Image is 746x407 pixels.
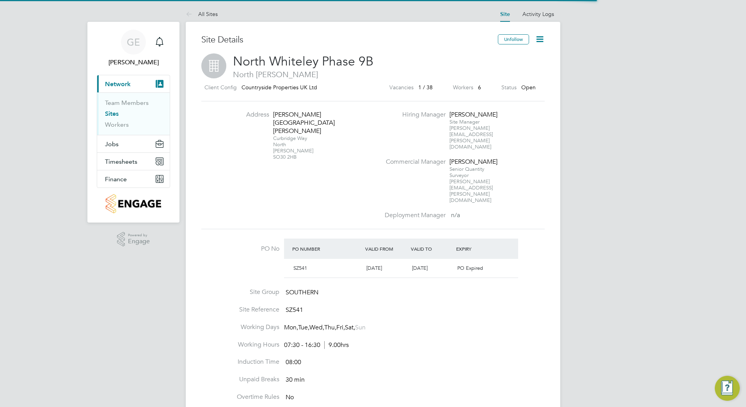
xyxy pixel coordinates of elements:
div: [PERSON_NAME] [449,158,498,166]
div: Expiry [454,242,500,256]
span: Jobs [105,140,119,148]
label: Hiring Manager [380,111,446,119]
span: Sat, [345,324,355,331]
label: Commercial Manager [380,158,446,166]
label: Site Reference [201,306,279,314]
span: Countryside Properties UK Ltd [242,84,317,91]
label: Status [501,83,517,92]
span: George Eades [97,58,170,67]
label: Client Config [204,83,237,92]
span: North Whiteley Phase 9B [233,54,373,69]
span: 1 / 38 [418,84,433,91]
span: Finance [105,175,127,183]
span: SOUTHERN [286,288,318,296]
button: Unfollow [498,34,529,44]
span: No [286,393,294,401]
div: Network [97,92,170,135]
span: 9.00hrs [324,341,349,349]
span: Open [521,84,536,91]
button: Network [97,75,170,92]
button: Jobs [97,135,170,152]
label: Induction Time [201,358,279,366]
span: Fri, [336,324,345,331]
a: Sites [105,110,119,117]
h3: Site Details [201,34,498,46]
span: [PERSON_NAME][EMAIL_ADDRESS][PERSON_NAME][DOMAIN_NAME] [449,125,493,150]
span: [DATE] [366,265,382,271]
label: Vacancies [389,83,414,92]
label: Unpaid Breaks [201,375,279,384]
span: [DATE] [412,265,428,271]
span: 30 min [286,376,305,384]
div: 07:30 - 16:30 [284,341,349,349]
span: Network [105,80,131,88]
div: PO Number [290,242,363,256]
a: Powered byEngage [117,232,150,247]
label: Deployment Manager [380,211,446,219]
span: Sun [355,324,366,331]
label: Address [226,111,269,119]
span: GE [127,37,140,47]
span: SZ541 [293,265,307,271]
div: [PERSON_NAME] [449,111,498,119]
button: Finance [97,170,170,188]
label: PO No [201,245,279,253]
span: Tue, [298,324,309,331]
span: [PERSON_NAME][EMAIL_ADDRESS][PERSON_NAME][DOMAIN_NAME] [449,178,493,203]
span: Wed, [309,324,324,331]
a: Go to home page [97,194,170,213]
a: GE[PERSON_NAME] [97,30,170,67]
label: Overtime Rules [201,393,279,401]
div: Curbridge Way North [PERSON_NAME] SO30 2HB [273,135,322,160]
span: North [PERSON_NAME] [201,69,545,80]
span: Timesheets [105,158,137,165]
span: Powered by [128,232,150,239]
span: Site Manager [449,119,480,125]
button: Timesheets [97,153,170,170]
a: All Sites [186,11,218,18]
a: Team Members [105,99,149,106]
div: Valid To [409,242,455,256]
a: Activity Logs [522,11,554,18]
label: Working Hours [201,341,279,349]
span: 6 [478,84,481,91]
label: Workers [453,83,473,92]
a: Workers [105,121,129,128]
a: Site [500,11,510,18]
span: PO Expired [457,265,483,271]
div: [PERSON_NAME][GEOGRAPHIC_DATA][PERSON_NAME] [273,111,322,135]
span: 08:00 [286,359,301,366]
span: Engage [128,238,150,245]
span: Senior Quantity Surveyor [449,166,484,179]
img: countryside-properties-logo-retina.png [106,194,161,213]
span: n/a [451,211,460,219]
div: Valid From [363,242,409,256]
span: Mon, [284,324,298,331]
span: SZ541 [286,306,303,314]
button: Engage Resource Center [715,376,740,401]
span: Thu, [324,324,336,331]
nav: Main navigation [87,22,179,223]
label: Site Group [201,288,279,296]
label: Working Days [201,323,279,331]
